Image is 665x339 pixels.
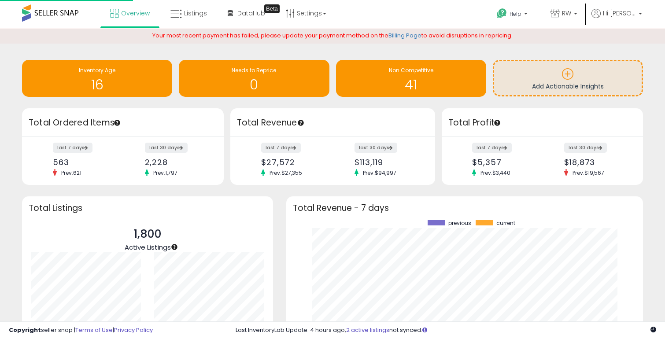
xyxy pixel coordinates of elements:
h3: Total Profit [448,117,637,129]
label: last 7 days [261,143,301,153]
div: $27,572 [261,158,326,167]
h3: Total Ordered Items [29,117,217,129]
div: Tooltip anchor [493,119,501,127]
a: Inventory Age 16 [22,60,172,97]
label: last 30 days [355,143,397,153]
i: Get Help [496,8,507,19]
i: Click here to read more about un-synced listings. [422,327,427,333]
span: Non Competitive [389,66,433,74]
span: Inventory Age [79,66,115,74]
a: 2 active listings [346,326,389,334]
div: Tooltip anchor [264,4,280,13]
span: Overview [121,9,150,18]
span: Prev: $94,997 [358,169,401,177]
div: $113,119 [355,158,419,167]
label: last 7 days [53,143,92,153]
span: RW [562,9,571,18]
span: Prev: 1,797 [149,169,182,177]
h1: 0 [183,77,325,92]
label: last 7 days [472,143,512,153]
h3: Total Listings [29,205,266,211]
a: Non Competitive 41 [336,60,486,97]
span: Needs to Reprice [232,66,276,74]
span: Prev: $3,440 [476,169,515,177]
span: Listings [184,9,207,18]
h1: 16 [26,77,168,92]
label: last 30 days [564,143,607,153]
a: Help [490,1,536,29]
div: $18,873 [564,158,628,167]
div: Last InventoryLab Update: 4 hours ago, not synced. [236,326,657,335]
label: last 30 days [145,143,188,153]
span: current [496,220,515,226]
a: Needs to Reprice 0 [179,60,329,97]
h1: 41 [340,77,482,92]
div: 2,228 [145,158,208,167]
span: previous [448,220,471,226]
a: Hi [PERSON_NAME] [591,9,642,29]
h3: Total Revenue [237,117,429,129]
span: Prev: $27,355 [265,169,307,177]
div: 563 [53,158,116,167]
span: Prev: 621 [57,169,86,177]
span: Your most recent payment has failed, please update your payment method on the to avoid disruption... [152,31,513,40]
div: $5,357 [472,158,536,167]
span: Hi [PERSON_NAME] [603,9,636,18]
div: Tooltip anchor [297,119,305,127]
div: Tooltip anchor [170,243,178,251]
a: Billing Page [388,31,421,40]
strong: Copyright [9,326,41,334]
h3: Total Revenue - 7 days [293,205,636,211]
p: 1,800 [125,226,171,243]
a: Terms of Use [75,326,113,334]
a: Privacy Policy [114,326,153,334]
span: Prev: $19,567 [568,169,609,177]
a: Add Actionable Insights [494,61,642,95]
span: Active Listings [125,243,171,252]
div: seller snap | | [9,326,153,335]
span: DataHub [237,9,265,18]
span: Add Actionable Insights [532,82,604,91]
span: Help [510,10,521,18]
div: Tooltip anchor [113,119,121,127]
